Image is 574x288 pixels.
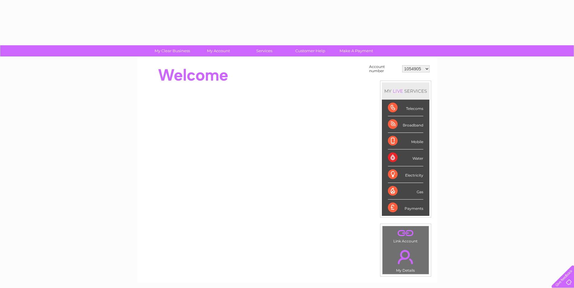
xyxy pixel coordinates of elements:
a: Customer Help [285,45,335,56]
a: My Account [193,45,243,56]
a: Services [239,45,289,56]
a: . [384,228,427,238]
a: My Clear Business [147,45,197,56]
div: Mobile [388,133,423,149]
div: Water [388,149,423,166]
td: My Details [382,245,429,274]
td: Link Account [382,226,429,245]
div: MY SERVICES [382,82,429,100]
div: Telecoms [388,100,423,116]
div: Payments [388,200,423,216]
a: . [384,246,427,267]
div: Electricity [388,166,423,183]
div: Broadband [388,116,423,133]
div: LIVE [392,88,404,94]
a: Make A Payment [331,45,381,56]
div: Gas [388,183,423,200]
td: Account number [368,63,401,75]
